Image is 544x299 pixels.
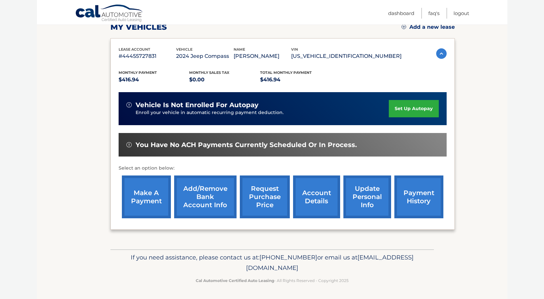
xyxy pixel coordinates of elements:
[436,48,447,59] img: accordion-active.svg
[388,8,414,19] a: Dashboard
[176,52,234,61] p: 2024 Jeep Compass
[176,47,192,52] span: vehicle
[234,52,291,61] p: [PERSON_NAME]
[126,142,132,147] img: alert-white.svg
[246,254,414,272] span: [EMAIL_ADDRESS][DOMAIN_NAME]
[428,8,439,19] a: FAQ's
[136,101,258,109] span: vehicle is not enrolled for autopay
[189,70,229,75] span: Monthly sales Tax
[259,254,317,261] span: [PHONE_NUMBER]
[189,75,260,84] p: $0.00
[394,175,443,218] a: payment history
[136,109,389,116] p: Enroll your vehicle in automatic recurring payment deduction.
[402,25,406,29] img: add.svg
[402,24,455,30] a: Add a new lease
[343,175,391,218] a: update personal info
[126,102,132,108] img: alert-white.svg
[174,175,237,218] a: Add/Remove bank account info
[119,52,176,61] p: #44455727831
[75,4,144,23] a: Cal Automotive
[260,70,312,75] span: Total Monthly Payment
[119,47,150,52] span: lease account
[293,175,340,218] a: account details
[115,277,430,284] p: - All Rights Reserved - Copyright 2025
[115,252,430,273] p: If you need assistance, please contact us at: or email us at
[136,141,357,149] span: You have no ACH payments currently scheduled or in process.
[196,278,274,283] strong: Cal Automotive Certified Auto Leasing
[119,75,190,84] p: $416.94
[119,164,447,172] p: Select an option below:
[122,175,171,218] a: make a payment
[110,22,167,32] h2: my vehicles
[234,47,245,52] span: name
[291,47,298,52] span: vin
[453,8,469,19] a: Logout
[240,175,290,218] a: request purchase price
[119,70,157,75] span: Monthly Payment
[291,52,402,61] p: [US_VEHICLE_IDENTIFICATION_NUMBER]
[389,100,438,117] a: set up autopay
[260,75,331,84] p: $416.94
